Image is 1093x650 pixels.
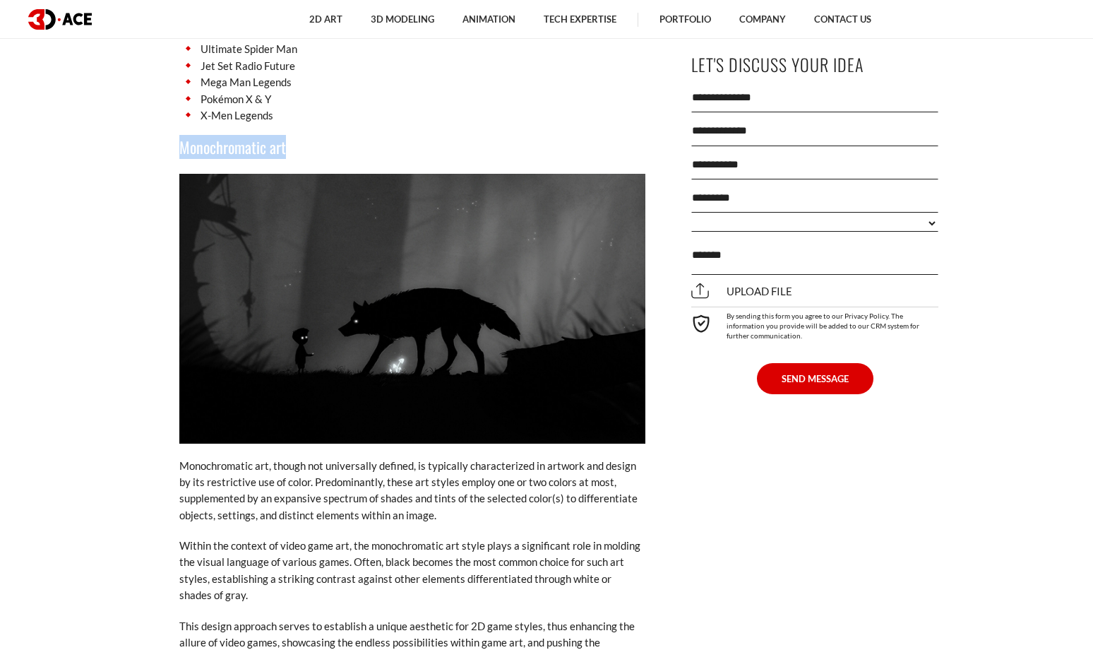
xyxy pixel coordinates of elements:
[691,49,938,81] p: Let's Discuss Your Idea
[179,458,645,524] p: Monochromatic art, though not universally defined, is typically characterized in artwork and desi...
[179,135,645,159] h3: Monochromatic art
[757,363,873,394] button: SEND MESSAGE
[179,174,645,444] img: Monochromatic art
[179,538,645,604] p: Within the context of video game art, the monochromatic art style plays a significant role in mol...
[179,41,645,57] li: Ultimate Spider Man
[691,307,938,341] div: By sending this form you agree to our Privacy Policy. The information you provide will be added t...
[179,91,645,107] li: Pokémon X & Y
[179,74,645,90] li: Mega Man Legends
[179,107,645,124] li: X-Men Legends
[691,285,792,297] span: Upload file
[28,9,92,30] img: logo dark
[179,58,645,74] li: Jet Set Radio Future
